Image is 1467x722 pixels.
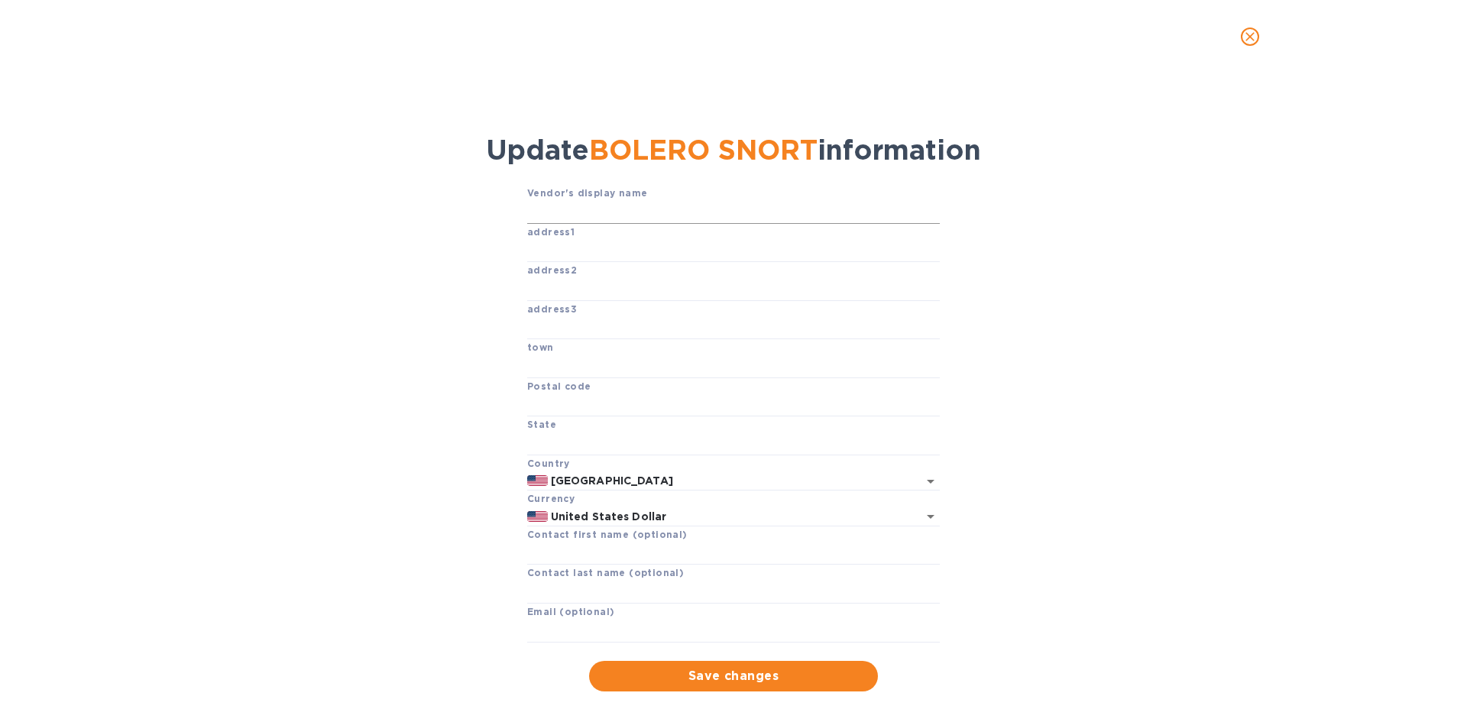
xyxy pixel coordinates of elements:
[527,380,591,392] b: Postal code
[1232,18,1268,55] button: close
[527,458,570,469] b: Country
[527,511,548,522] img: USD
[527,264,577,276] b: address2
[527,606,614,617] b: Email (optional)
[527,567,684,578] b: Contact last name (optional)
[527,493,575,504] b: Currency
[486,133,981,167] span: Update information
[527,419,556,430] b: State
[527,529,688,540] b: Contact first name (optional)
[920,506,941,527] button: Open
[527,342,554,353] b: town
[589,133,818,167] span: BOLERO SNORT
[589,661,878,691] button: Save changes
[920,471,941,492] button: Open
[527,226,575,238] b: address1
[527,303,577,315] b: address3
[527,475,548,486] img: US
[601,667,866,685] span: Save changes
[527,187,647,199] b: Vendor's display name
